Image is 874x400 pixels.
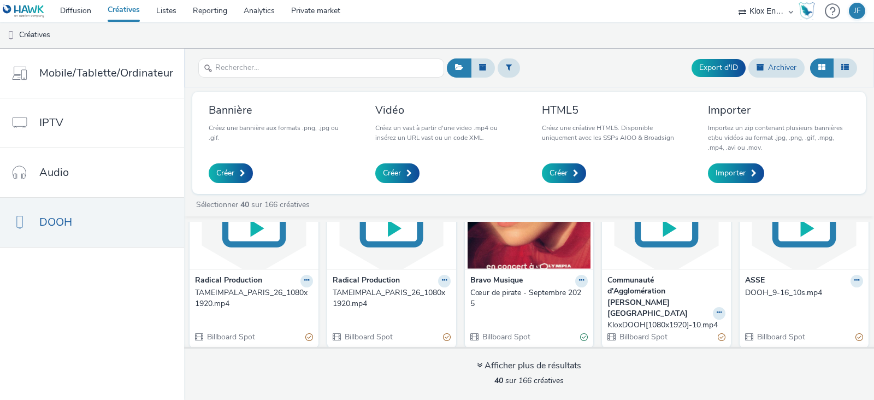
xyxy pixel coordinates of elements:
p: Créez un vast à partir d'une video .mp4 ou insérez un URL vast ou un code XML. [375,123,517,143]
span: IPTV [39,115,63,131]
div: Partiellement valide [305,332,313,343]
p: Créez une créative HTML5. Disponible uniquement avec les SSPs AIOO & Broadsign [542,123,683,143]
span: Importer [716,168,746,179]
div: Cœur de pirate - Septembre 2025 [470,287,584,310]
span: DOOH [39,214,72,230]
a: Importer [708,163,764,183]
a: Hawk Academy [799,2,819,20]
span: sur 166 créatives [494,375,564,386]
button: Grille [810,58,834,77]
h3: Vidéo [375,103,517,117]
a: Sélectionner sur 166 créatives [195,199,314,210]
div: Valide [580,332,588,343]
div: Partiellement valide [855,332,863,343]
p: Créez une bannière aux formats .png, .jpg ou .gif. [209,123,350,143]
img: Hawk Academy [799,2,815,20]
button: Archiver [748,58,805,77]
a: Créer [375,163,420,183]
button: Export d'ID [692,59,746,77]
h3: HTML5 [542,103,683,117]
span: Créer [216,168,234,179]
span: Billboard Spot [618,332,668,342]
strong: Radical Production [195,275,262,287]
div: Afficher plus de résultats [477,360,581,372]
div: DOOH_9-16_10s.mp4 [745,287,859,298]
a: DOOH_9-16_10s.mp4 [745,287,863,298]
a: Créer [209,163,253,183]
div: KloxDOOH[1080x1920]-10.mp4 [607,320,721,331]
strong: ASSE [745,275,765,287]
input: Rechercher... [198,58,444,78]
span: Créer [550,168,568,179]
strong: 40 [240,199,249,210]
span: Billboard Spot [481,332,530,342]
span: Créer [383,168,401,179]
div: TAMEIMPALA_PARIS_26_1080x1920.mp4 [333,287,446,310]
span: Billboard Spot [206,332,255,342]
div: JF [854,3,861,19]
span: Audio [39,164,69,180]
a: KloxDOOH[1080x1920]-10.mp4 [607,320,725,331]
strong: 40 [494,375,503,386]
span: Billboard Spot [756,332,805,342]
span: Billboard Spot [344,332,393,342]
div: TAMEIMPALA_PARIS_26_1080x1920.mp4 [195,287,309,310]
img: undefined Logo [3,4,45,18]
img: dooh [5,30,16,41]
strong: Bravo Musique [470,275,523,287]
strong: Radical Production [333,275,400,287]
h3: Bannière [209,103,350,117]
button: Liste [833,58,857,77]
a: Cœur de pirate - Septembre 2025 [470,287,588,310]
strong: Communauté d'Agglomération [PERSON_NAME][GEOGRAPHIC_DATA] [607,275,710,320]
a: TAMEIMPALA_PARIS_26_1080x1920.mp4 [195,287,313,310]
span: Mobile/Tablette/Ordinateur [39,65,173,81]
a: Créer [542,163,586,183]
h3: Importer [708,103,849,117]
div: Partiellement valide [718,332,725,343]
p: Importez un zip contenant plusieurs bannières et/ou vidéos au format .jpg, .png, .gif, .mpg, .mp4... [708,123,849,152]
a: TAMEIMPALA_PARIS_26_1080x1920.mp4 [333,287,451,310]
div: Partiellement valide [443,332,451,343]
